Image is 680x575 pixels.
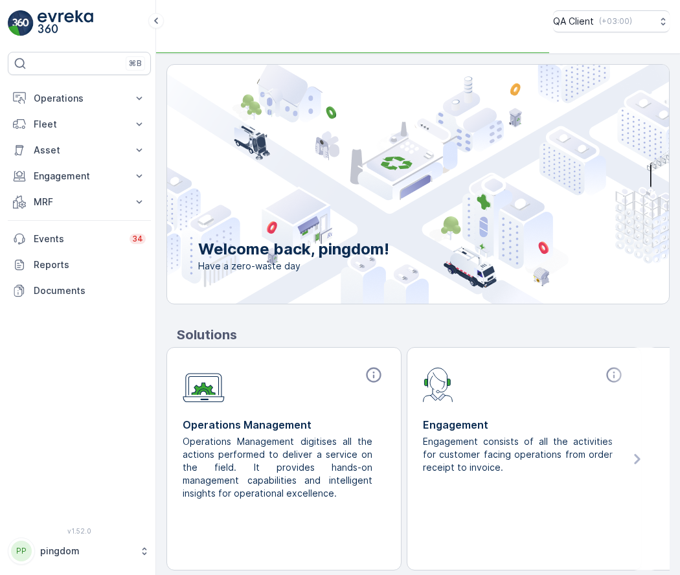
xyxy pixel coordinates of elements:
p: Engagement consists of all the activities for customer facing operations from order receipt to in... [423,435,615,474]
img: logo_light-DOdMpM7g.png [38,10,93,36]
img: logo [8,10,34,36]
p: Welcome back, pingdom! [198,239,389,260]
p: pingdom [40,545,133,558]
a: Events34 [8,226,151,252]
p: Solutions [177,325,670,344]
p: Asset [34,144,125,157]
p: MRF [34,196,125,209]
div: PP [11,541,32,561]
button: MRF [8,189,151,215]
p: Operations Management digitises all the actions performed to deliver a service on the field. It p... [183,435,375,500]
p: ( +03:00 ) [599,16,632,27]
p: ⌘B [129,58,142,69]
a: Reports [8,252,151,278]
button: Fleet [8,111,151,137]
button: Operations [8,85,151,111]
p: Operations [34,92,125,105]
span: v 1.52.0 [8,527,151,535]
p: Engagement [423,417,626,433]
img: module-icon [183,366,225,403]
button: Engagement [8,163,151,189]
p: Reports [34,258,146,271]
img: city illustration [109,65,669,304]
p: Documents [34,284,146,297]
p: Fleet [34,118,125,131]
p: Events [34,232,122,245]
a: Documents [8,278,151,304]
p: Operations Management [183,417,385,433]
img: module-icon [423,366,453,402]
span: Have a zero-waste day [198,260,389,273]
p: 34 [132,234,143,244]
button: QA Client(+03:00) [553,10,670,32]
p: QA Client [553,15,594,28]
p: Engagement [34,170,125,183]
button: Asset [8,137,151,163]
button: PPpingdom [8,537,151,565]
